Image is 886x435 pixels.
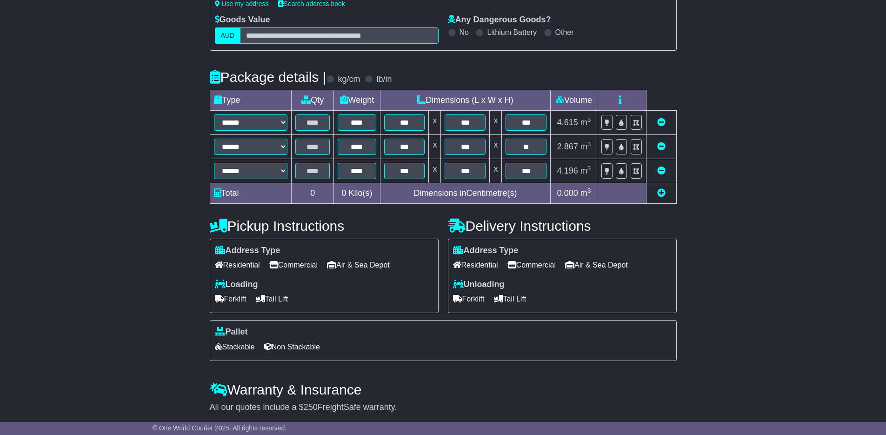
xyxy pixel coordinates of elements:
span: m [580,142,591,151]
sup: 3 [587,165,591,172]
a: Remove this item [657,142,666,151]
label: Unloading [453,280,505,290]
span: m [580,166,591,175]
span: 4.196 [557,166,578,175]
span: Residential [215,258,260,272]
span: Forklift [453,292,485,306]
td: x [429,134,441,159]
td: Kilo(s) [334,183,380,203]
label: AUD [215,27,241,44]
span: Air & Sea Depot [565,258,628,272]
sup: 3 [587,187,591,194]
td: Total [210,183,292,203]
h4: Delivery Instructions [448,218,677,234]
span: 0.000 [557,188,578,198]
label: kg/cm [338,74,360,85]
td: Type [210,90,292,110]
label: Lithium Battery [487,28,537,37]
span: m [580,118,591,127]
label: Address Type [453,246,519,256]
label: Pallet [215,327,248,337]
label: Address Type [215,246,280,256]
td: 0 [292,183,334,203]
td: x [490,134,502,159]
h4: Pickup Instructions [210,218,439,234]
sup: 3 [587,116,591,123]
span: Residential [453,258,498,272]
label: lb/in [376,74,392,85]
h4: Warranty & Insurance [210,382,677,397]
td: Weight [334,90,380,110]
td: x [429,159,441,183]
span: 2.867 [557,142,578,151]
label: Any Dangerous Goods? [448,15,551,25]
a: Remove this item [657,118,666,127]
span: 0 [341,188,346,198]
span: m [580,188,591,198]
span: Commercial [507,258,556,272]
a: Add new item [657,188,666,198]
td: Dimensions in Centimetre(s) [380,183,551,203]
label: Other [555,28,574,37]
span: Forklift [215,292,246,306]
span: 250 [304,402,318,412]
sup: 3 [587,141,591,147]
td: Volume [551,90,597,110]
span: Tail Lift [256,292,288,306]
span: 4.615 [557,118,578,127]
td: Qty [292,90,334,110]
label: Goods Value [215,15,270,25]
span: Tail Lift [494,292,526,306]
span: Stackable [215,340,255,354]
span: Non Stackable [264,340,320,354]
a: Remove this item [657,166,666,175]
span: © One World Courier 2025. All rights reserved. [153,424,287,432]
span: Air & Sea Depot [327,258,390,272]
h4: Package details | [210,69,326,85]
div: All our quotes include a $ FreightSafe warranty. [210,402,677,413]
td: x [490,159,502,183]
td: x [429,110,441,134]
td: x [490,110,502,134]
label: No [460,28,469,37]
td: Dimensions (L x W x H) [380,90,551,110]
label: Loading [215,280,258,290]
span: Commercial [269,258,318,272]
